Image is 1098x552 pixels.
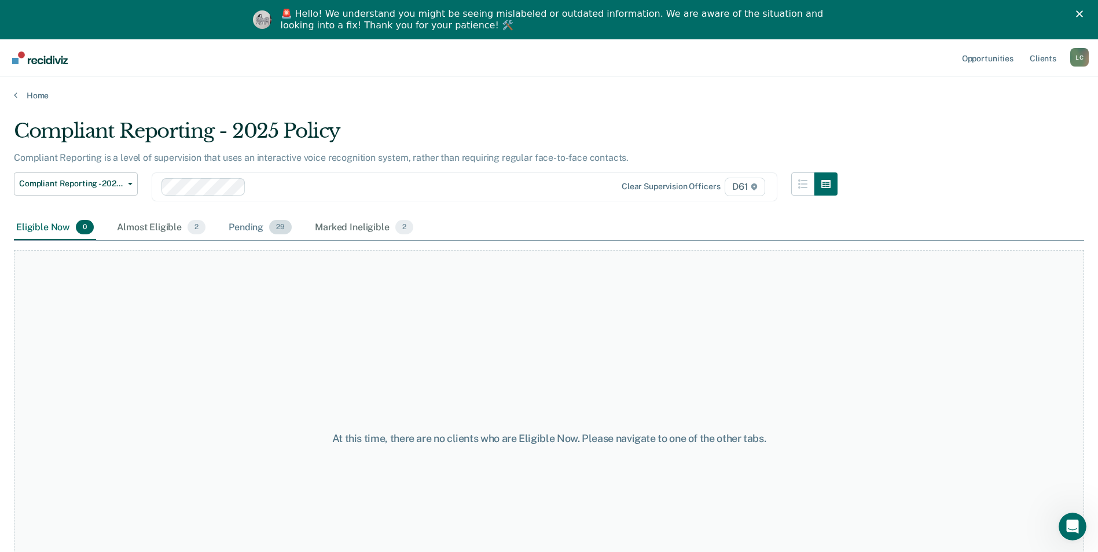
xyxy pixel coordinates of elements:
span: 2 [188,220,205,235]
span: D61 [725,178,765,196]
div: Almost Eligible2 [115,215,208,241]
span: 0 [76,220,94,235]
span: 29 [269,220,292,235]
img: Profile image for Kim [253,10,271,29]
a: Clients [1027,39,1059,76]
div: Eligible Now0 [14,215,96,241]
div: Clear supervision officers [622,182,720,192]
div: Pending29 [226,215,294,241]
a: Home [14,90,1084,101]
div: L C [1070,48,1089,67]
button: Compliant Reporting - 2025 Policy [14,172,138,196]
div: At this time, there are no clients who are Eligible Now. Please navigate to one of the other tabs. [282,432,817,445]
span: 2 [395,220,413,235]
button: Profile dropdown button [1070,48,1089,67]
a: Opportunities [960,39,1016,76]
div: Marked Ineligible2 [313,215,416,241]
div: Compliant Reporting - 2025 Policy [14,119,838,152]
img: Recidiviz [12,51,68,64]
span: Compliant Reporting - 2025 Policy [19,179,123,189]
p: Compliant Reporting is a level of supervision that uses an interactive voice recognition system, ... [14,152,629,163]
div: Close [1076,10,1088,17]
iframe: Intercom live chat [1059,513,1086,540]
div: 🚨 Hello! We understand you might be seeing mislabeled or outdated information. We are aware of th... [281,8,827,31]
